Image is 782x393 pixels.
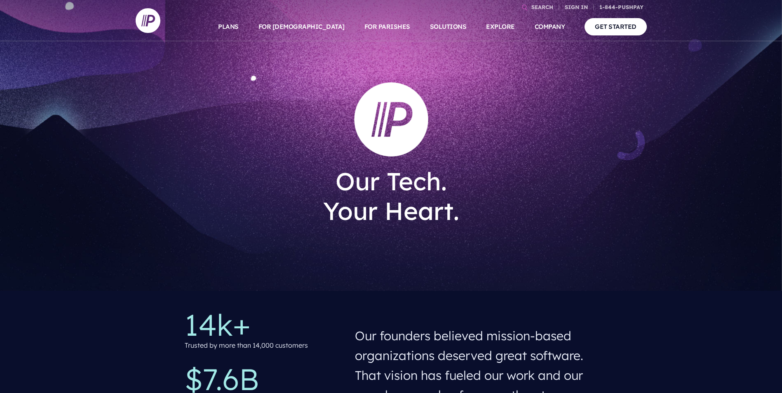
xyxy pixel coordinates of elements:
a: SOLUTIONS [430,12,467,41]
a: FOR [DEMOGRAPHIC_DATA] [258,12,345,41]
h1: Our Tech. Your Heart. [270,160,512,232]
a: GET STARTED [585,18,647,35]
a: COMPANY [535,12,565,41]
p: Trusted by more than 14,000 customers [185,339,308,351]
a: EXPLORE [486,12,515,41]
p: 14k+ [185,310,342,339]
a: FOR PARISHES [364,12,410,41]
a: PLANS [218,12,239,41]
